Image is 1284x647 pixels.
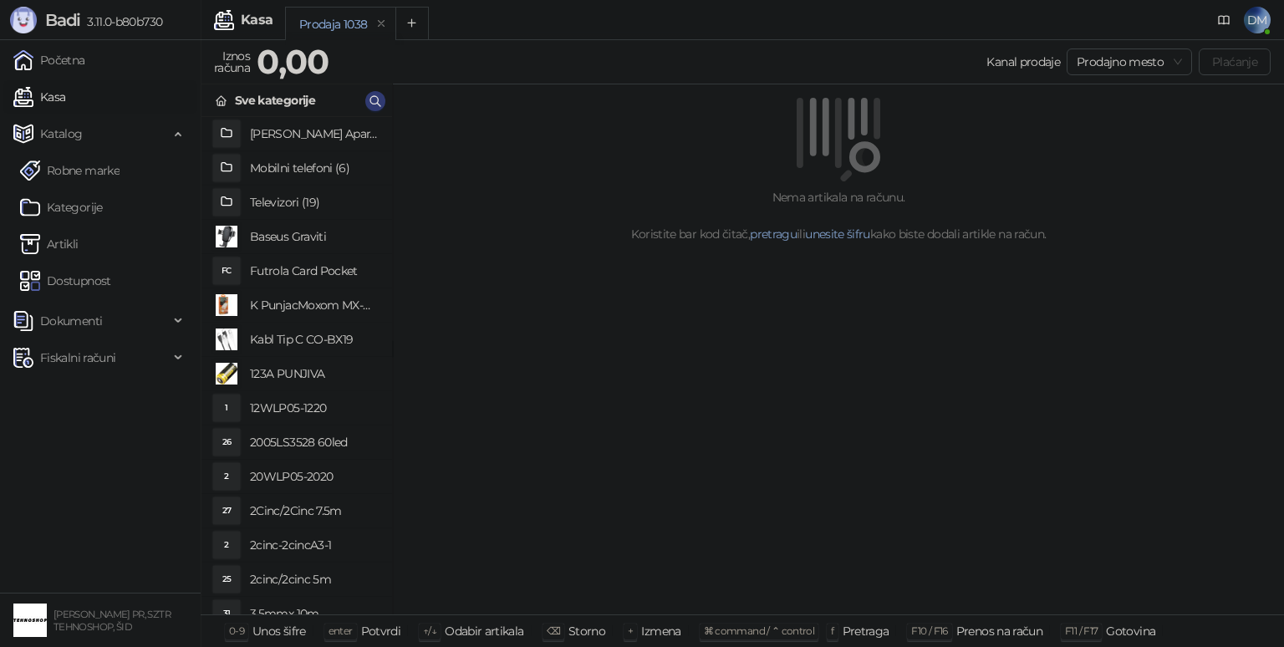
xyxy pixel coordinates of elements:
span: Katalog [40,117,83,150]
h4: Televizori (19) [250,189,379,216]
span: ⌫ [547,624,560,637]
div: grid [201,117,392,614]
span: Badi [45,10,80,30]
div: Potvrdi [361,620,401,642]
span: ⌘ command / ⌃ control [704,624,815,637]
img: Logo [10,7,37,33]
div: 31 [213,600,240,627]
span: + [628,624,633,637]
h4: 2cinc/2cinc 5m [250,566,379,593]
span: 0-9 [229,624,244,637]
div: Iznos računa [211,45,253,79]
span: 3.11.0-b80b730 [80,14,162,29]
img: Slika [213,292,240,318]
strong: 0,00 [257,41,329,82]
small: [PERSON_NAME] PR, SZTR TEHNOSHOP, ŠID [53,609,171,633]
div: Kanal prodaje [986,53,1060,71]
span: Fiskalni računi [40,341,115,374]
span: F11 / F17 [1065,624,1098,637]
div: 1 [213,395,240,421]
a: Kategorije [20,191,103,224]
h4: 123A PUNJIVA [250,360,379,387]
a: Dostupnost [20,264,111,298]
img: 64x64-companyLogo-68805acf-9e22-4a20-bcb3-9756868d3d19.jpeg [13,604,47,637]
a: Početna [13,43,85,77]
div: Gotovina [1106,620,1155,642]
div: Prenos na račun [956,620,1042,642]
a: Dokumentacija [1210,7,1237,33]
a: Robne marke [20,154,120,187]
a: unesite šifru [805,227,870,242]
h4: 2cinc-2cincA3-1 [250,532,379,558]
img: Slika [213,326,240,353]
h4: 12WLP05-1220 [250,395,379,421]
div: Pretraga [843,620,889,642]
h4: Mobilni telefoni (6) [250,155,379,181]
a: Kasa [13,80,65,114]
div: Sve kategorije [235,91,315,110]
span: Prodajno mesto [1077,49,1182,74]
div: Odabir artikala [445,620,523,642]
h4: Baseus Graviti [250,223,379,250]
h4: 20WLP05-2020 [250,463,379,490]
div: FC [213,257,240,284]
a: ArtikliArtikli [20,227,79,261]
span: F10 / F16 [911,624,947,637]
h4: Kabl Tip C CO-BX19 [250,326,379,353]
div: Izmena [641,620,680,642]
h4: 2005LS3528 60led [250,429,379,456]
img: Slika [213,360,240,387]
div: 25 [213,566,240,593]
span: enter [329,624,353,637]
button: remove [370,17,392,31]
h4: 2Cinc/2Cinc 7.5m [250,497,379,524]
span: ↑/↓ [423,624,436,637]
button: Plaćanje [1199,48,1271,75]
div: 27 [213,497,240,524]
div: Prodaja 1038 [299,15,367,33]
img: Slika [213,223,240,250]
h4: K PunjacMoxom MX-HC25 PD 20W [250,292,379,318]
div: 2 [213,463,240,490]
div: Nema artikala na računu. Koristite bar kod čitač, ili kako biste dodali artikle na račun. [413,188,1264,243]
div: Kasa [241,13,273,27]
h4: [PERSON_NAME] Aparati (2) [250,120,379,147]
span: f [831,624,833,637]
h4: 3.5mmx 10m [250,600,379,627]
div: Storno [568,620,605,642]
img: Artikli [20,234,40,254]
span: Dokumenti [40,304,102,338]
button: Add tab [395,7,429,40]
div: 2 [213,532,240,558]
div: Unos šifre [252,620,306,642]
div: 26 [213,429,240,456]
a: pretragu [750,227,797,242]
span: DM [1244,7,1271,33]
h4: Futrola Card Pocket [250,257,379,284]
